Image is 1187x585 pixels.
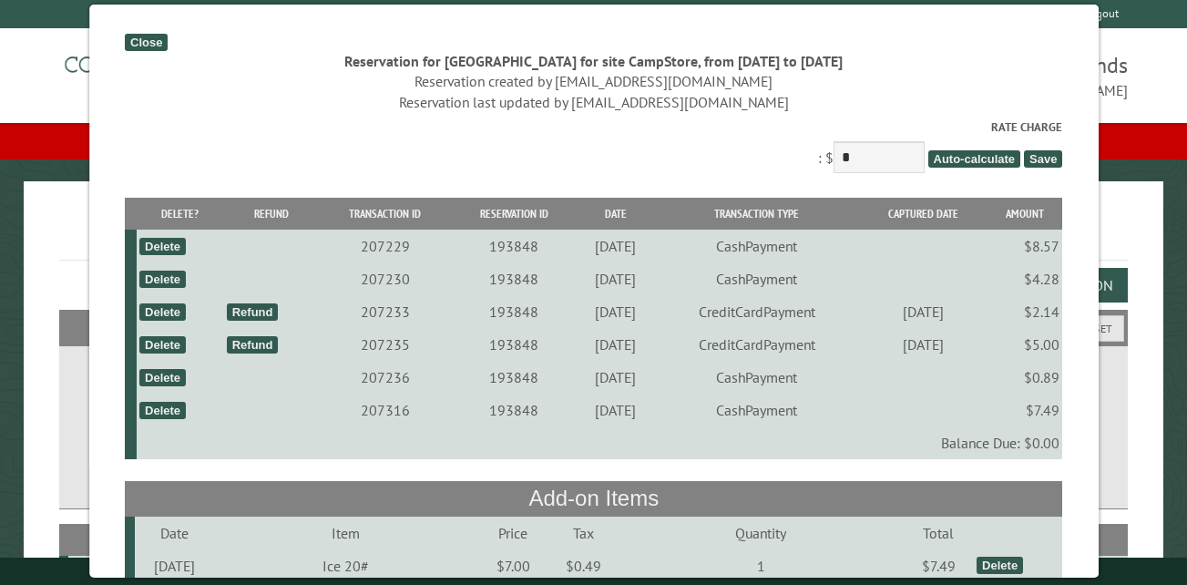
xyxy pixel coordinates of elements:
div: Delete [139,402,186,419]
td: Price [477,517,547,549]
td: Item [214,517,477,549]
div: Refund [226,303,278,321]
td: CreditCardPayment [654,295,858,328]
div: Delete [139,369,186,386]
td: 207236 [319,361,450,394]
th: Reservation ID [451,198,577,230]
td: Quantity [618,517,903,549]
div: Close [125,34,168,51]
td: [DATE] [577,230,655,262]
h2: Filters [59,310,1128,344]
span: Auto-calculate [927,150,1020,168]
td: $2.14 [987,295,1062,328]
td: 193848 [451,361,577,394]
div: Refund [226,336,278,354]
th: Transaction ID [319,198,450,230]
td: 193848 [451,295,577,328]
td: $0.89 [987,361,1062,394]
td: [DATE] [577,394,655,426]
td: CashPayment [654,262,858,295]
th: Add-on Items [125,481,1062,516]
td: [DATE] [858,295,987,328]
td: [DATE] [858,328,987,361]
label: Rate Charge [125,118,1062,136]
td: 207235 [319,328,450,361]
th: Captured Date [858,198,987,230]
div: Reservation for [GEOGRAPHIC_DATA] for site CampStore, from [DATE] to [DATE] [125,51,1062,71]
td: 193848 [451,262,577,295]
div: Delete [139,238,186,255]
div: : $ [125,118,1062,178]
th: Refund [223,198,319,230]
td: $0.49 [547,549,618,582]
td: [DATE] [577,262,655,295]
td: 193848 [451,394,577,426]
img: Campground Commander [59,36,287,107]
th: Site [68,524,228,556]
td: CashPayment [654,361,858,394]
td: Total [904,517,974,549]
td: 193848 [451,328,577,361]
th: Transaction Type [654,198,858,230]
td: 1 [618,549,903,582]
div: Reservation created by [EMAIL_ADDRESS][DOMAIN_NAME] [125,71,1062,91]
div: Reservation last updated by [EMAIL_ADDRESS][DOMAIN_NAME] [125,92,1062,112]
h1: Reservations [59,210,1128,261]
td: 193848 [451,230,577,262]
td: [DATE] [135,549,214,582]
td: [DATE] [577,328,655,361]
span: Save [1024,150,1062,168]
td: [DATE] [577,295,655,328]
td: 207229 [319,230,450,262]
td: $4.28 [987,262,1062,295]
td: $5.00 [987,328,1062,361]
td: CashPayment [654,230,858,262]
td: [DATE] [577,361,655,394]
td: Balance Due: $0.00 [137,426,1063,459]
th: Amount [987,198,1062,230]
div: Delete [139,303,186,321]
td: CreditCardPayment [654,328,858,361]
td: CashPayment [654,394,858,426]
div: Delete [139,336,186,354]
div: Delete [977,557,1023,574]
th: Delete? [137,198,224,230]
td: $7.00 [477,549,547,582]
td: Date [135,517,214,549]
td: $7.49 [904,549,974,582]
td: Ice 20# [214,549,477,582]
div: Delete [139,271,186,288]
td: $7.49 [987,394,1062,426]
td: 207316 [319,394,450,426]
th: Date [577,198,655,230]
td: 207233 [319,295,450,328]
td: $8.57 [987,230,1062,262]
td: Tax [547,517,618,549]
td: 207230 [319,262,450,295]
